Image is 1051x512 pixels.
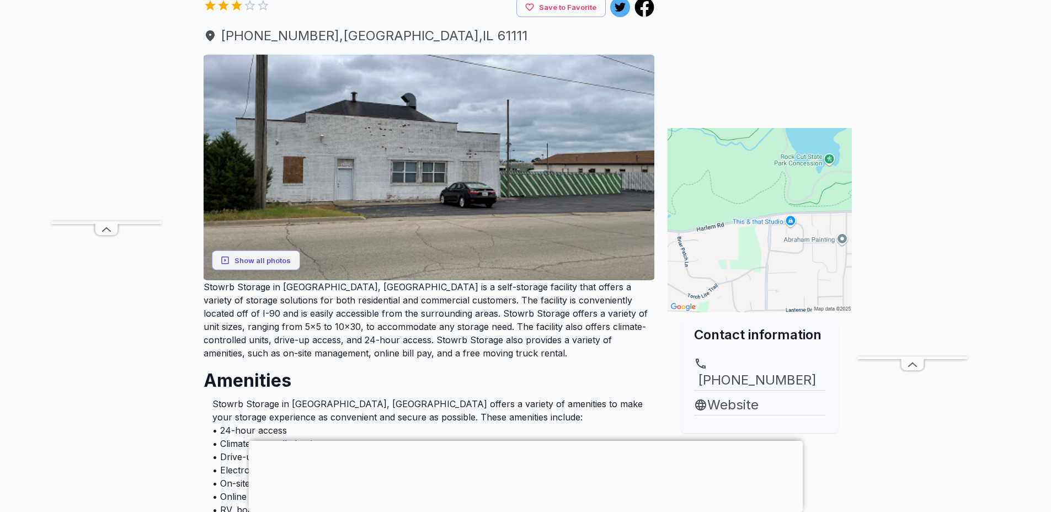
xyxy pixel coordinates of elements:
iframe: Advertisement [248,441,803,509]
h2: Contact information [694,326,825,344]
li: • Online bill pay [212,490,646,503]
span: [PHONE_NUMBER] , [GEOGRAPHIC_DATA] , IL 61111 [204,26,655,46]
a: Website [694,395,825,415]
img: AJQcZqJ1bKEuyFTi2ajnag1cEJ9zojGJR4_5w1LykyG5o9tnZT1yclWNQ2Ep5fZEY0nLBlUNCuxaiftoltgAeW9CbZo8LvWkk... [204,55,655,280]
iframe: Advertisement [857,25,968,356]
a: [PHONE_NUMBER],[GEOGRAPHIC_DATA],IL 61111 [204,26,655,46]
h2: Amenities [204,360,655,393]
a: [PHONE_NUMBER] [694,357,825,390]
li: • On-site management [212,477,646,490]
li: • 24-hour access [212,424,646,437]
li: • Electronic gate access [212,463,646,477]
p: Stowrb Storage in [GEOGRAPHIC_DATA], [GEOGRAPHIC_DATA] is a self-storage facility that offers a v... [204,280,655,360]
li: Stowrb Storage in [GEOGRAPHIC_DATA], [GEOGRAPHIC_DATA] offers a variety of amenities to make your... [212,397,646,424]
li: • Climate-controlled units [212,437,646,450]
li: • Drive-up access [212,450,646,463]
button: Show all photos [212,250,300,270]
iframe: Advertisement [51,25,162,221]
img: Map for STOWRB Storage [668,128,852,312]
